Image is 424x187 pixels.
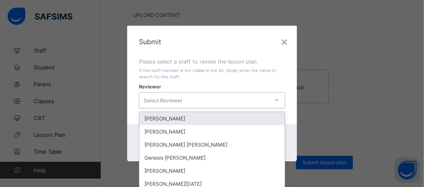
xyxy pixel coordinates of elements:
[139,59,258,65] span: Please select a staff to review the lesson plan.
[139,112,285,125] div: [PERSON_NAME]
[139,164,285,177] div: [PERSON_NAME]
[139,84,161,90] span: Reviewer
[139,125,285,138] div: [PERSON_NAME]
[280,34,288,48] div: ×
[139,37,285,46] span: Submit
[144,92,182,108] div: Select Reviewer
[139,138,285,151] div: [PERSON_NAME] [PERSON_NAME]
[139,68,276,79] span: If the staff member is not visible in the list, kindly enter the name to search for the staff.
[139,151,285,164] div: Genesis [PERSON_NAME]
